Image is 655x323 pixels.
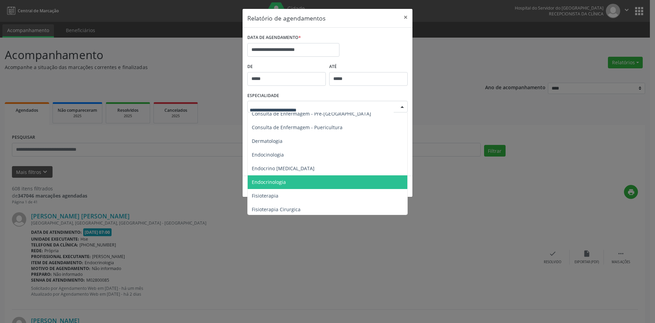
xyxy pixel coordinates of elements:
label: ATÉ [329,62,408,72]
span: Consulta de Enfermagem - Puericultura [252,124,343,131]
label: De [247,62,326,72]
label: ESPECIALIDADE [247,91,279,101]
button: Close [399,9,412,26]
label: DATA DE AGENDAMENTO [247,32,301,43]
span: Fisioterapia [252,192,278,199]
span: Dermatologia [252,138,282,144]
span: Consulta de Enfermagem - Pré-[GEOGRAPHIC_DATA] [252,110,371,117]
span: Endocrinologia [252,179,286,185]
span: Endocinologia [252,151,284,158]
span: Endocrino [MEDICAL_DATA] [252,165,315,172]
span: Fisioterapia Cirurgica [252,206,301,213]
h5: Relatório de agendamentos [247,14,325,23]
